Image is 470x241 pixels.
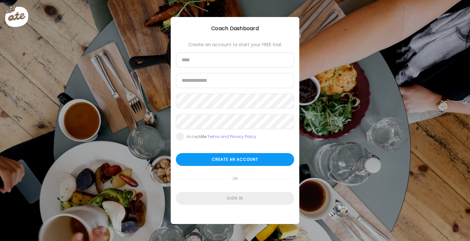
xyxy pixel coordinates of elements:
div: Sign in [176,192,294,205]
div: Create an account to start your FREE trial: [176,42,294,47]
div: Coach Dashboard [171,25,299,32]
b: Ate [200,134,206,139]
a: Terms and Privacy Policy [207,134,256,139]
span: or [230,172,240,185]
div: Create an account [176,153,294,166]
div: Accept [186,134,256,139]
